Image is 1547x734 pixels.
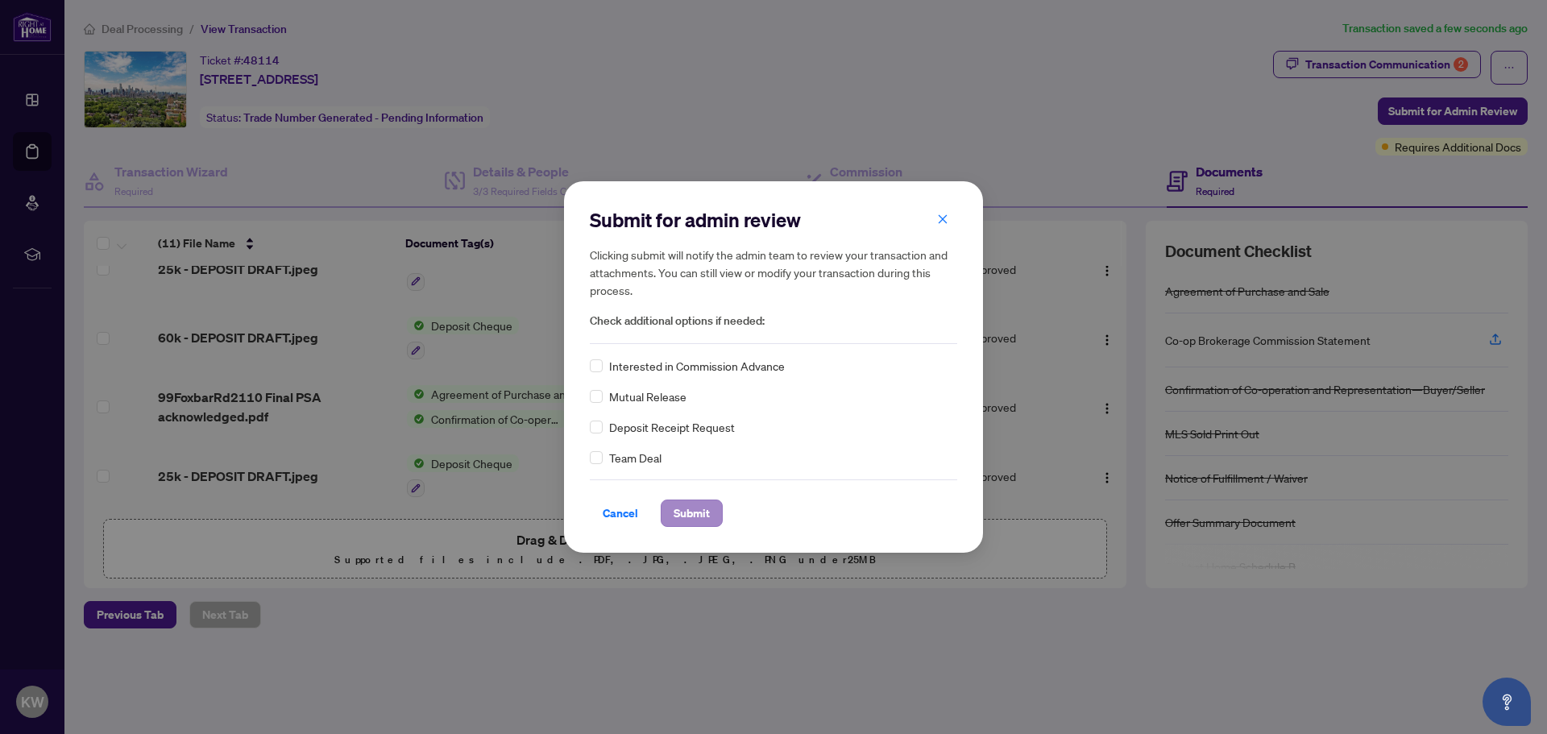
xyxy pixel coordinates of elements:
span: Team Deal [609,449,662,467]
button: Open asap [1483,678,1531,726]
span: close [937,214,948,225]
span: Submit [674,500,710,526]
button: Submit [661,500,723,527]
span: Mutual Release [609,388,686,405]
span: Interested in Commission Advance [609,357,785,375]
span: Cancel [603,500,638,526]
h5: Clicking submit will notify the admin team to review your transaction and attachments. You can st... [590,246,957,299]
button: Cancel [590,500,651,527]
span: Check additional options if needed: [590,312,957,330]
span: Deposit Receipt Request [609,418,735,436]
h2: Submit for admin review [590,207,957,233]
